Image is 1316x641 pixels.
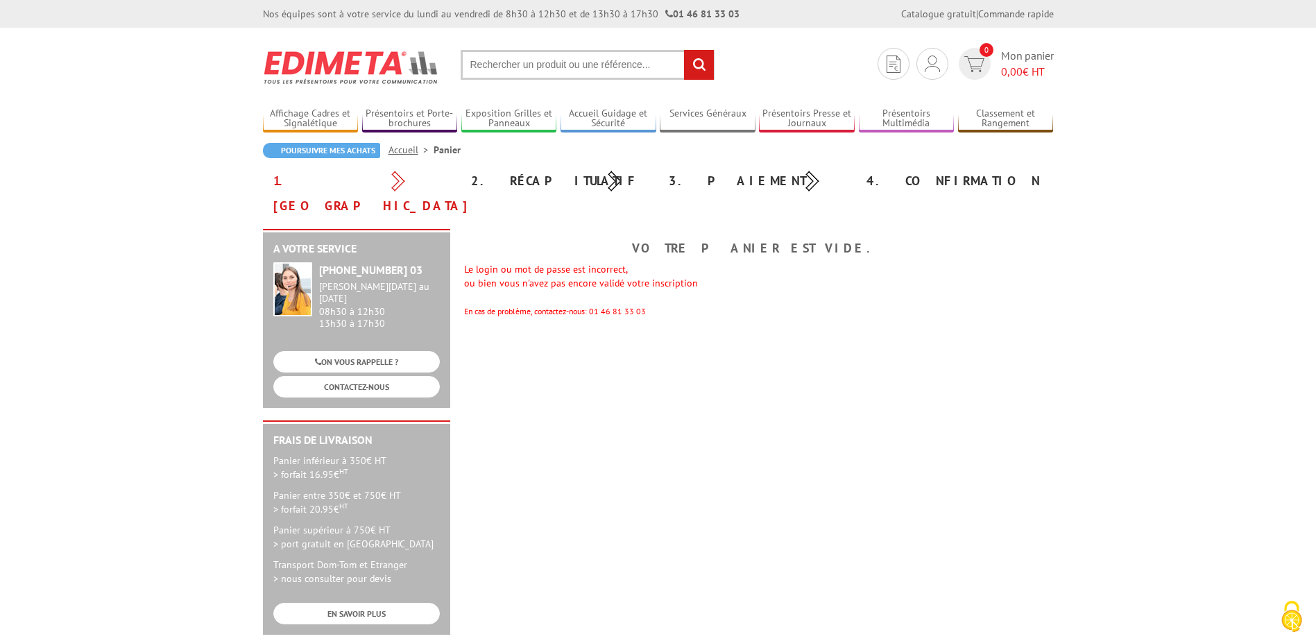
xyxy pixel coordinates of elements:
span: En cas de problème, contactez-nous: 01 46 81 33 03 [464,306,646,316]
span: Mon panier [1001,48,1054,80]
span: > forfait 16.95€ [273,468,348,481]
div: 08h30 à 12h30 13h30 à 17h30 [319,281,440,329]
p: Panier entre 350€ et 750€ HT [273,488,440,516]
a: Accueil Guidage et Sécurité [561,108,656,130]
span: > nous consulter pour devis [273,572,391,585]
h2: A votre service [273,243,440,255]
div: Le login ou mot de passe est incorrect, ou bien vous n'avez pas encore validé votre inscription [464,262,1054,318]
sup: HT [339,501,348,511]
a: Affichage Cadres et Signalétique [263,108,359,130]
a: CONTACTEZ-NOUS [273,376,440,398]
span: > port gratuit en [GEOGRAPHIC_DATA] [273,538,434,550]
img: devis rapide [887,55,900,73]
p: Transport Dom-Tom et Etranger [273,558,440,586]
a: Accueil [388,144,434,156]
span: € HT [1001,64,1054,80]
input: Rechercher un produit ou une référence... [461,50,715,80]
a: Poursuivre mes achats [263,143,380,158]
span: 0,00 [1001,65,1023,78]
button: Cookies (fenêtre modale) [1267,594,1316,641]
img: devis rapide [964,56,984,72]
a: Présentoirs Multimédia [859,108,955,130]
h2: Frais de Livraison [273,434,440,447]
strong: [PHONE_NUMBER] 03 [319,263,422,277]
span: 0 [980,43,993,57]
a: Commande rapide [978,8,1054,20]
a: Présentoirs et Porte-brochures [362,108,458,130]
a: Exposition Grilles et Panneaux [461,108,557,130]
div: Nos équipes sont à votre service du lundi au vendredi de 8h30 à 12h30 et de 13h30 à 17h30 [263,7,740,21]
div: | [901,7,1054,21]
p: Panier inférieur à 350€ HT [273,454,440,481]
a: EN SAVOIR PLUS [273,603,440,624]
img: Edimeta [263,42,440,93]
div: 1. [GEOGRAPHIC_DATA] [263,169,461,219]
span: > forfait 20.95€ [273,503,348,515]
input: rechercher [684,50,714,80]
sup: HT [339,466,348,476]
div: [PERSON_NAME][DATE] au [DATE] [319,281,440,305]
a: devis rapide 0 Mon panier 0,00€ HT [955,48,1054,80]
a: Catalogue gratuit [901,8,976,20]
b: Votre panier est vide. [632,240,886,256]
strong: 01 46 81 33 03 [665,8,740,20]
a: Services Généraux [660,108,755,130]
a: Présentoirs Presse et Journaux [759,108,855,130]
p: Panier supérieur à 750€ HT [273,523,440,551]
a: Classement et Rangement [958,108,1054,130]
a: ON VOUS RAPPELLE ? [273,351,440,373]
img: devis rapide [925,55,940,72]
div: 3. Paiement [658,169,856,194]
img: Cookies (fenêtre modale) [1274,599,1309,634]
img: widget-service.jpg [273,262,312,316]
li: Panier [434,143,461,157]
div: 4. Confirmation [856,169,1054,194]
div: 2. Récapitulatif [461,169,658,194]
